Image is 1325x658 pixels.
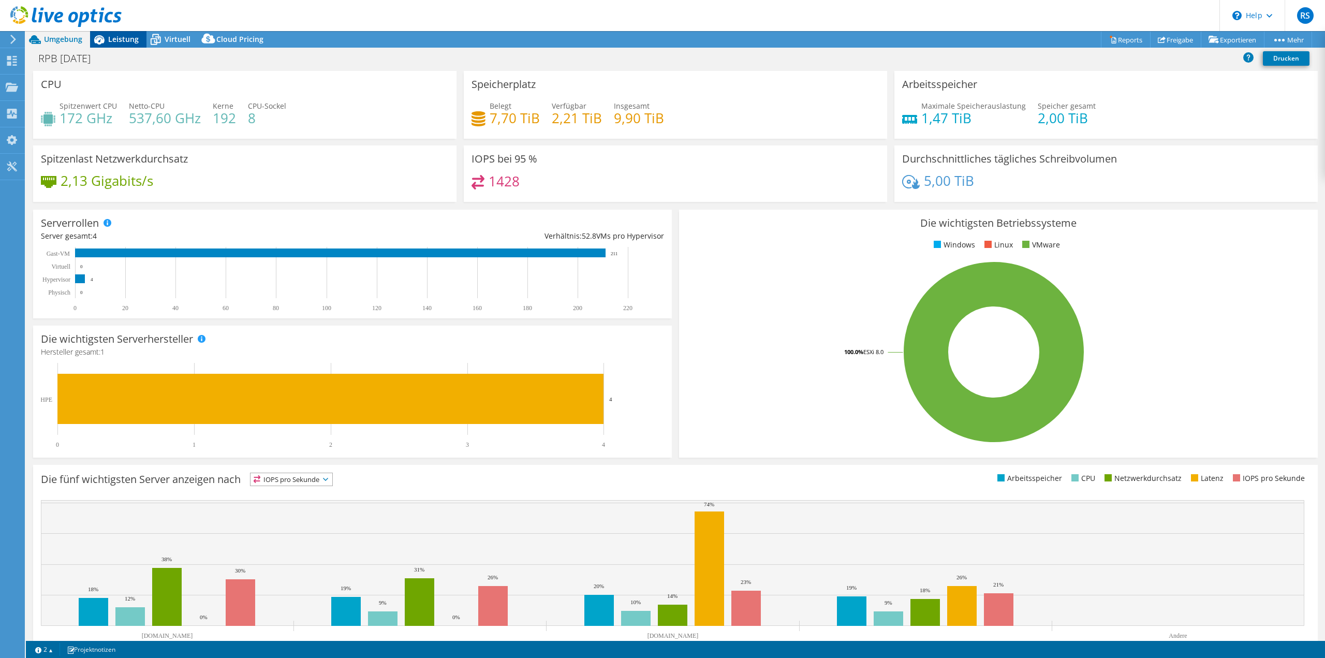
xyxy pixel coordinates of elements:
span: Speicher gesamt [1038,101,1096,111]
span: Umgebung [44,34,82,44]
a: Projektnotizen [60,643,123,656]
tspan: 100.0% [844,348,863,356]
li: Latenz [1188,473,1224,484]
a: 2 [28,643,60,656]
span: 52.8 [582,231,596,241]
tspan: ESXi 8.0 [863,348,884,356]
h3: Spitzenlast Netzwerkdurchsatz [41,153,188,165]
div: Verhältnis: VMs pro Hypervisor [352,230,664,242]
text: 74% [704,501,714,507]
text: 26% [956,574,967,580]
text: 4 [609,396,612,402]
h3: Die wichtigsten Serverhersteller [41,333,193,345]
text: 140 [422,304,432,312]
span: Netto-CPU [129,101,165,111]
text: 31% [414,566,424,573]
a: Mehr [1264,32,1312,48]
text: 120 [372,304,381,312]
span: CPU-Sockel [248,101,286,111]
text: 2 [329,441,332,448]
span: RS [1297,7,1314,24]
span: Belegt [490,101,511,111]
li: Arbeitsspeicher [995,473,1062,484]
text: 9% [379,599,387,606]
li: Netzwerkdurchsatz [1102,473,1182,484]
text: 19% [341,585,351,591]
h4: 5,00 TiB [924,175,974,186]
h4: 8 [248,112,286,124]
text: 100 [322,304,331,312]
h3: CPU [41,79,62,90]
text: 0% [200,614,208,620]
span: Leistung [108,34,139,44]
text: Physisch [48,289,70,296]
span: IOPS pro Sekunde [251,473,332,486]
a: Freigabe [1150,32,1201,48]
h4: 9,90 TiB [614,112,664,124]
h3: Die wichtigsten Betriebssysteme [687,217,1310,229]
text: 12% [125,595,135,602]
li: Linux [982,239,1013,251]
text: 40 [172,304,179,312]
h4: 2,21 TiB [552,112,602,124]
a: Reports [1101,32,1151,48]
text: HPE [40,396,52,403]
text: 0% [452,614,460,620]
span: Spitzenwert CPU [60,101,117,111]
h3: Serverrollen [41,217,99,229]
h3: Durchschnittliches tägliches Schreibvolumen [902,153,1117,165]
text: Hypervisor [42,276,70,283]
text: 220 [623,304,632,312]
text: 0 [56,441,59,448]
span: Insgesamt [614,101,650,111]
text: 20 [122,304,128,312]
text: 18% [88,586,98,592]
h4: 172 GHz [60,112,117,124]
svg: \n [1232,11,1242,20]
text: 14% [667,593,678,599]
div: Server gesamt: [41,230,352,242]
h3: IOPS bei 95 % [472,153,537,165]
text: Gast-VM [47,250,70,257]
a: Exportieren [1201,32,1264,48]
span: 1 [100,347,105,357]
h4: 537,60 GHz [129,112,201,124]
text: Andere [1169,632,1187,639]
text: 200 [573,304,582,312]
text: 21% [993,581,1004,588]
h1: RPB [DATE] [34,53,107,64]
text: 19% [846,584,857,591]
li: IOPS pro Sekunde [1230,473,1305,484]
text: 23% [741,579,751,585]
text: 180 [523,304,532,312]
span: Maximale Speicherauslastung [921,101,1026,111]
text: Virtuell [51,263,70,270]
h4: 1428 [489,176,520,187]
span: 4 [93,231,97,241]
span: Kerne [213,101,233,111]
text: 26% [488,574,498,580]
text: 30% [235,567,245,574]
li: VMware [1020,239,1060,251]
text: 20% [594,583,604,589]
text: 0 [80,264,83,269]
li: Windows [931,239,975,251]
text: 3 [466,441,469,448]
text: [DOMAIN_NAME] [142,632,193,639]
h4: 192 [213,112,236,124]
span: Verfügbar [552,101,586,111]
text: 38% [161,556,172,562]
text: 18% [920,587,930,593]
text: 4 [91,277,93,282]
h4: 2,13 Gigabits/s [61,175,153,186]
a: Drucken [1263,51,1309,66]
h4: Hersteller gesamt: [41,346,664,358]
text: 80 [273,304,279,312]
h4: 2,00 TiB [1038,112,1096,124]
text: 9% [885,599,892,606]
text: 0 [73,304,77,312]
text: 0 [80,290,83,295]
h3: Arbeitsspeicher [902,79,977,90]
text: 60 [223,304,229,312]
text: 160 [473,304,482,312]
